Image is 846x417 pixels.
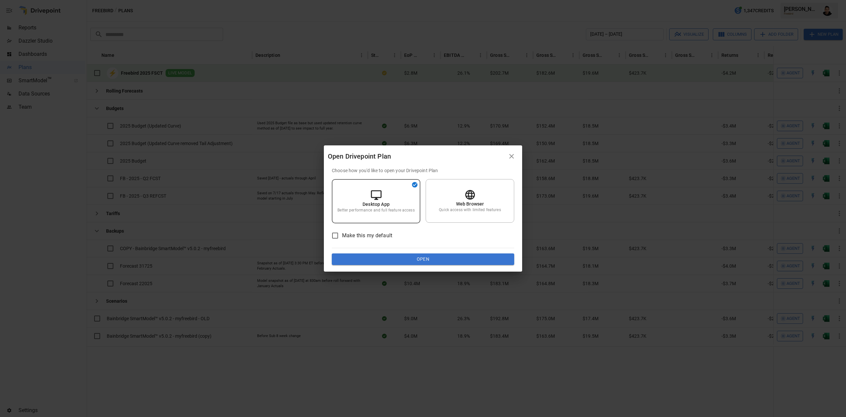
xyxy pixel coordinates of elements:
[332,167,514,174] p: Choose how you'd like to open your Drivepoint Plan
[439,207,501,213] p: Quick access with limited features
[342,232,392,240] span: Make this my default
[332,253,514,265] button: Open
[363,201,390,208] p: Desktop App
[328,151,505,162] div: Open Drivepoint Plan
[456,201,484,207] p: Web Browser
[337,208,414,213] p: Better performance and full feature access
